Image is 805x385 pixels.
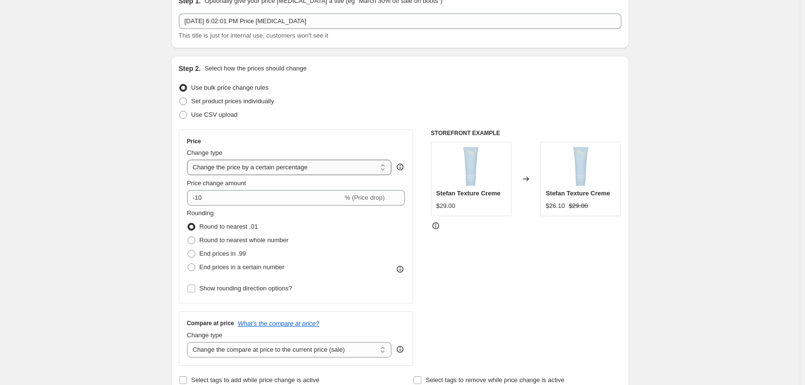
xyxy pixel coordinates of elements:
span: Rounding [187,209,214,217]
input: -15 [187,190,343,206]
h6: STOREFRONT EXAMPLE [431,129,621,137]
span: This title is just for internal use, customers won't see it [179,32,328,39]
span: Round to nearest .01 [200,223,258,230]
div: $29.00 [436,201,456,211]
div: help [395,162,405,172]
img: Texture-Cream_90a89c08-2be0-4d92-aec5-1a217bde9d09_80x.jpg [562,147,600,186]
span: Use CSV upload [191,111,238,118]
span: Set product prices individually [191,97,274,105]
span: Use bulk price change rules [191,84,268,91]
button: What's the compare at price? [238,320,320,327]
span: End prices in .99 [200,250,246,257]
span: Round to nearest whole number [200,236,289,244]
span: Change type [187,149,223,156]
span: Select tags to remove while price change is active [426,376,564,384]
img: Texture-Cream_90a89c08-2be0-4d92-aec5-1a217bde9d09_80x.jpg [452,147,490,186]
span: % (Price drop) [345,194,385,201]
h3: Price [187,137,201,145]
input: 30% off holiday sale [179,14,621,29]
div: $26.10 [546,201,565,211]
span: Change type [187,331,223,339]
h2: Step 2. [179,64,201,73]
strike: $29.00 [569,201,588,211]
div: help [395,344,405,354]
p: Select how the prices should change [204,64,307,73]
span: Show rounding direction options? [200,285,292,292]
span: Select tags to add while price change is active [191,376,320,384]
span: Stefan Texture Creme [546,190,610,197]
span: Stefan Texture Creme [436,190,500,197]
span: Price change amount [187,179,246,187]
span: End prices in a certain number [200,263,284,271]
h3: Compare at price [187,319,234,327]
